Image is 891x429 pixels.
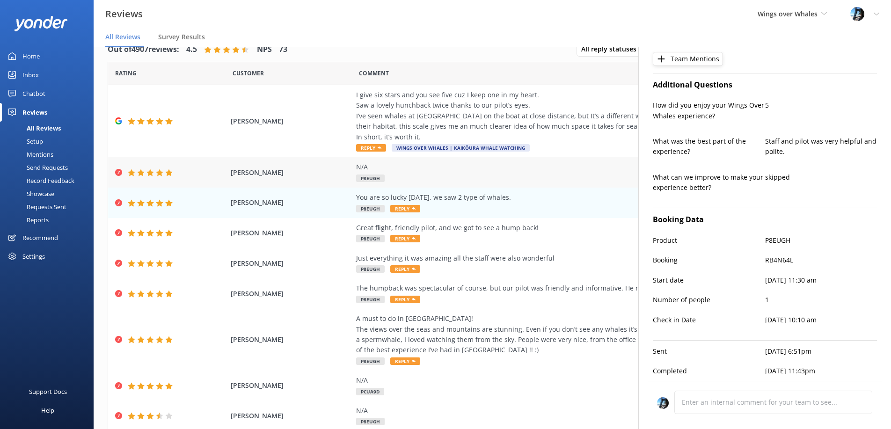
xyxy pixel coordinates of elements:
div: Support Docs [29,382,67,401]
a: Mentions [6,148,94,161]
p: Check in Date [653,315,765,325]
span: PCUA9D [356,388,384,395]
div: N/A [356,406,782,416]
p: Booking [653,255,765,265]
div: N/A [356,375,782,385]
a: Requests Sent [6,200,94,213]
a: Setup [6,135,94,148]
h4: 73 [279,44,287,56]
span: All reply statuses [581,44,642,54]
div: Send Requests [6,161,68,174]
p: Start date [653,275,765,285]
span: Reply [390,265,420,273]
p: P8EUGH [765,235,877,246]
p: What can we improve to make your experience better? [653,172,765,193]
span: P8EUGH [356,205,385,212]
div: I give six stars and you see five cuz I keep one in my heart. Saw a lovely hunchback twice thanks... [356,90,782,142]
span: P8EUGH [356,265,385,273]
div: Requests Sent [6,200,66,213]
div: A must to do in [GEOGRAPHIC_DATA]! The views over the seas and mountains are stunning. Even if yo... [356,313,782,356]
p: Completed [653,366,765,376]
h4: Out of 4907 reviews: [108,44,179,56]
div: Home [22,47,40,65]
a: Reports [6,213,94,226]
p: RB4N64L [765,255,877,265]
p: Number of people [653,295,765,305]
div: Inbox [22,65,39,84]
div: Setup [6,135,43,148]
span: [PERSON_NAME] [231,116,351,126]
div: Recommend [22,228,58,247]
span: [PERSON_NAME] [231,228,351,238]
span: [PERSON_NAME] [231,197,351,208]
p: [DATE] 11:43pm [765,366,877,376]
p: 1 [765,295,877,305]
div: Reports [6,213,49,226]
span: Date [115,69,137,78]
span: Question [359,69,389,78]
div: Showcase [6,187,54,200]
img: 145-1635463833.jpg [850,7,864,21]
p: [DATE] 11:30 am [765,275,877,285]
button: Team Mentions [653,52,723,66]
div: Chatbot [22,84,45,103]
div: Just everything it was amazing all the staff were also wonderful [356,253,782,263]
span: Reply [390,235,420,242]
span: P8EUGH [356,418,385,425]
img: 145-1635463833.jpg [657,397,669,409]
a: Send Requests [6,161,94,174]
img: yonder-white-logo.png [14,16,68,31]
div: Great flight, friendly pilot, and we got to see a hump back! [356,223,782,233]
div: Help [41,401,54,420]
div: Settings [22,247,45,266]
div: The humpback was spectacular of course, but our pilot was friendly and informative. He made it a ... [356,283,782,293]
span: P8EUGH [356,296,385,303]
span: [PERSON_NAME] [231,167,351,178]
span: All Reviews [105,32,140,42]
h4: Booking Data [653,214,877,226]
div: Reviews [22,103,47,122]
p: skipped [765,172,877,182]
span: [PERSON_NAME] [231,380,351,391]
p: Sent [653,346,765,356]
p: How did you enjoy your Wings Over Whales experience? [653,100,765,121]
h4: NPS [257,44,272,56]
a: Showcase [6,187,94,200]
h3: Reviews [105,7,143,22]
span: P8EUGH [356,175,385,182]
p: [DATE] 6:51pm [765,346,877,356]
p: Staff and pilot was very helpful and polite. [765,136,877,157]
span: P8EUGH [356,235,385,242]
p: 5 [765,100,877,110]
div: Record Feedback [6,174,74,187]
span: Date [233,69,264,78]
div: All Reviews [6,122,61,135]
span: [PERSON_NAME] [231,289,351,299]
span: Reply [356,144,386,152]
span: Reply [390,357,420,365]
span: Wings Over Whales | Kaikōura Whale Watching [392,144,530,152]
h4: 4.5 [186,44,197,56]
span: [PERSON_NAME] [231,258,351,269]
span: [PERSON_NAME] [231,334,351,345]
span: [PERSON_NAME] [231,411,351,421]
span: P8EUGH [356,357,385,365]
a: All Reviews [6,122,94,135]
span: Reply [390,205,420,212]
span: Reply [390,296,420,303]
p: Product [653,235,765,246]
div: You are so lucky [DATE], we saw 2 type of whales. [356,192,782,203]
span: Wings over Whales [758,9,818,18]
div: Mentions [6,148,53,161]
h4: Additional Questions [653,79,877,91]
span: Survey Results [158,32,205,42]
div: N/A [356,162,782,172]
a: Record Feedback [6,174,94,187]
p: [DATE] 10:10 am [765,315,877,325]
p: What was the best part of the experience? [653,136,765,157]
